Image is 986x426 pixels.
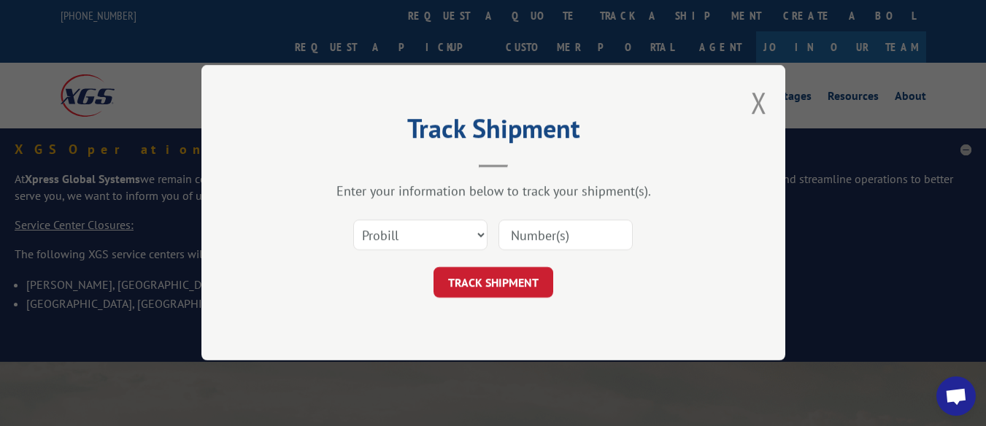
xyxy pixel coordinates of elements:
h2: Track Shipment [274,118,712,146]
button: TRACK SHIPMENT [434,268,553,298]
input: Number(s) [498,220,633,251]
a: Open chat [936,376,976,416]
div: Enter your information below to track your shipment(s). [274,183,712,200]
button: Close modal [751,83,767,122]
